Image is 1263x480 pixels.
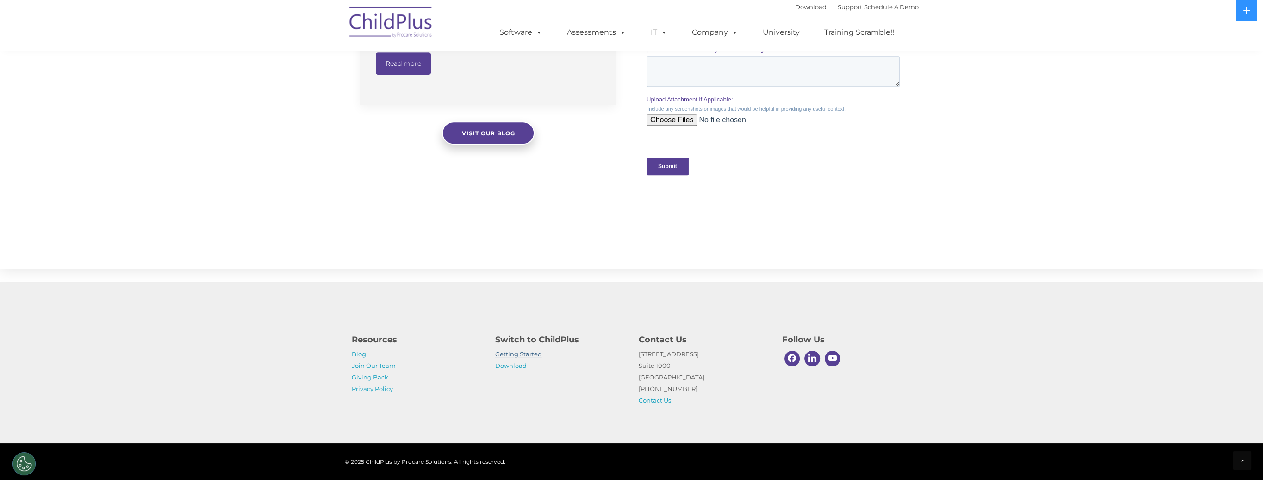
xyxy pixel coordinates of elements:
a: Join Our Team [352,362,396,369]
a: Youtube [822,348,843,369]
a: Software [490,23,552,42]
a: Company [683,23,747,42]
h4: Follow Us [782,333,912,346]
a: Giving Back [352,373,388,381]
span: Phone number [129,99,168,106]
a: Assessments [558,23,635,42]
h4: Switch to ChildPlus [495,333,625,346]
button: Cookies Settings [12,452,36,475]
span: Visit our blog [461,130,515,137]
a: Contact Us [639,397,671,404]
a: Visit our blog [442,121,535,145]
font: | [795,3,919,11]
p: [STREET_ADDRESS] Suite 1000 [GEOGRAPHIC_DATA] [PHONE_NUMBER] [639,348,768,406]
a: Blog [352,350,366,358]
a: Privacy Policy [352,385,393,392]
a: Linkedin [802,348,822,369]
a: Getting Started [495,350,542,358]
a: Download [495,362,527,369]
a: IT [641,23,677,42]
a: Download [795,3,827,11]
img: ChildPlus by Procare Solutions [345,0,437,47]
span: © 2025 ChildPlus by Procare Solutions. All rights reserved. [345,458,505,465]
a: Facebook [782,348,803,369]
a: Support [838,3,862,11]
h4: Contact Us [639,333,768,346]
a: Read more [376,52,431,75]
a: Training Scramble!! [815,23,903,42]
a: Schedule A Demo [864,3,919,11]
h4: Resources [352,333,481,346]
span: Last name [129,61,157,68]
a: University [753,23,809,42]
